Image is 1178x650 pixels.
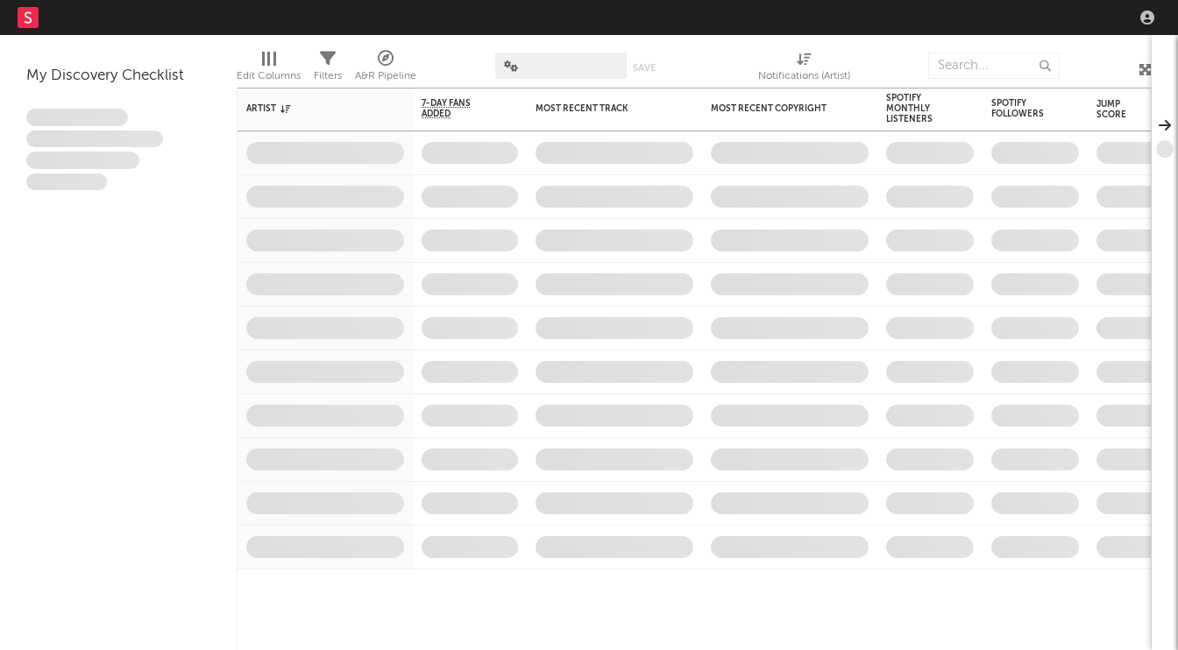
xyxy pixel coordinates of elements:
[758,66,850,87] div: Notifications (Artist)
[1096,99,1140,120] div: Jump Score
[991,98,1053,119] div: Spotify Followers
[536,103,667,114] div: Most Recent Track
[314,66,342,87] div: Filters
[26,131,163,148] span: Integer aliquet in purus et
[246,103,378,114] div: Artist
[355,66,416,87] div: A&R Pipeline
[711,103,842,114] div: Most Recent Copyright
[758,44,850,95] div: Notifications (Artist)
[886,93,947,124] div: Spotify Monthly Listeners
[422,98,492,119] span: 7-Day Fans Added
[928,53,1060,79] input: Search...
[355,44,416,95] div: A&R Pipeline
[26,152,139,169] span: Praesent ac interdum
[633,63,656,73] button: Save
[26,66,210,87] div: My Discovery Checklist
[237,66,301,87] div: Edit Columns
[26,109,128,126] span: Lorem ipsum dolor
[314,44,342,95] div: Filters
[237,44,301,95] div: Edit Columns
[26,173,107,191] span: Aliquam viverra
